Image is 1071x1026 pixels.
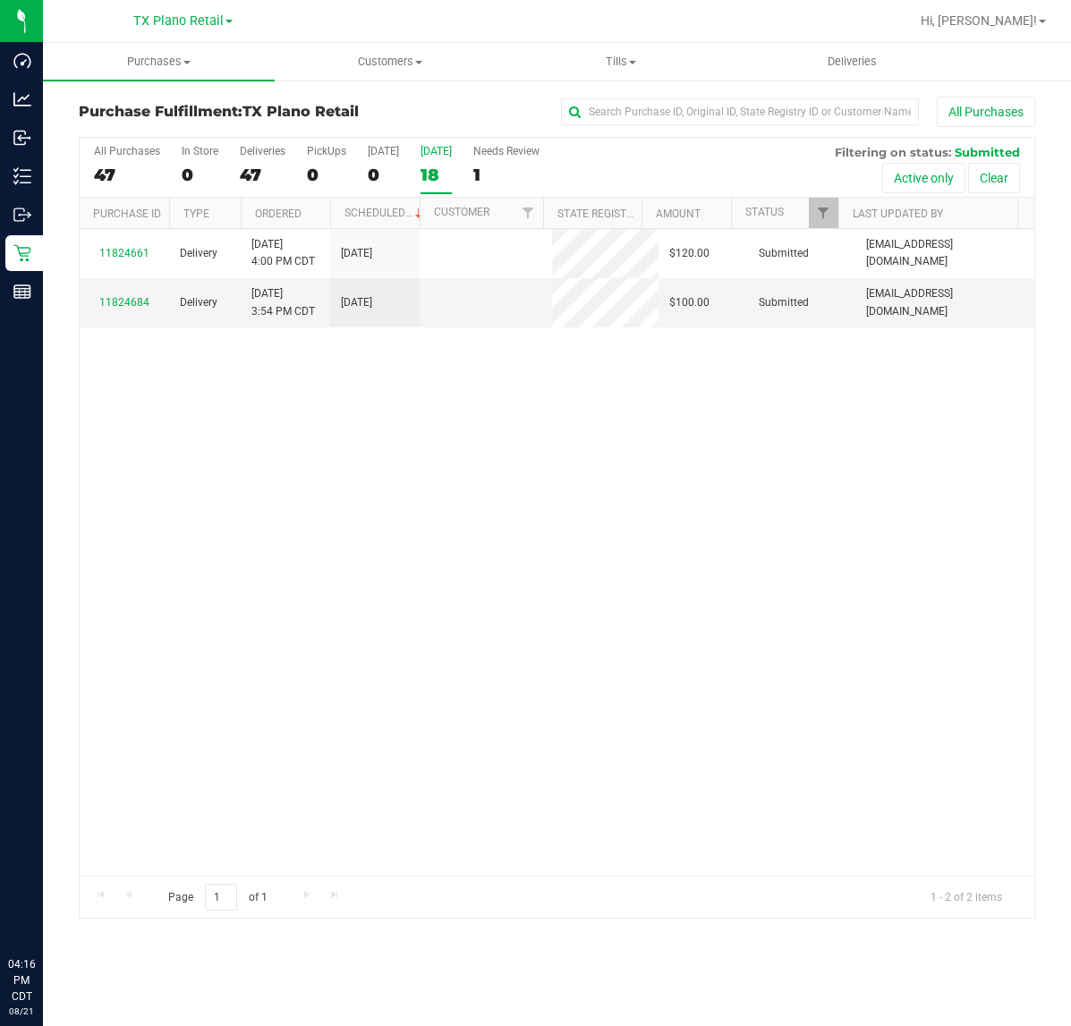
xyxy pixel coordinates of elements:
a: Filter [809,198,838,228]
div: 1 [473,165,540,185]
inline-svg: Outbound [13,206,31,224]
div: 0 [182,165,218,185]
p: 08/21 [8,1005,35,1018]
span: Tills [506,54,736,70]
button: All Purchases [937,97,1035,127]
p: 04:16 PM CDT [8,956,35,1005]
a: Tills [506,43,737,81]
span: Deliveries [803,54,901,70]
span: [DATE] [341,294,372,311]
a: Deliveries [737,43,969,81]
span: Submitted [759,294,809,311]
a: Filter [514,198,543,228]
a: Customers [275,43,506,81]
input: Search Purchase ID, Original ID, State Registry ID or Customer Name... [561,98,919,125]
span: TX Plano Retail [242,103,359,120]
iframe: Resource center [18,883,72,937]
inline-svg: Inbound [13,129,31,147]
span: Delivery [180,294,217,311]
div: Needs Review [473,145,540,157]
span: [EMAIL_ADDRESS][DOMAIN_NAME] [866,236,1024,270]
div: All Purchases [94,145,160,157]
div: In Store [182,145,218,157]
a: Purchases [43,43,275,81]
div: 47 [94,165,160,185]
span: Submitted [955,145,1020,159]
span: [DATE] [341,245,372,262]
span: Page of 1 [153,884,282,912]
a: Customer [434,206,489,218]
span: Hi, [PERSON_NAME]! [921,13,1037,28]
a: Purchase ID [93,208,161,220]
h3: Purchase Fulfillment: [79,104,397,120]
div: 18 [421,165,452,185]
span: $120.00 [669,245,710,262]
inline-svg: Analytics [13,90,31,108]
span: Submitted [759,245,809,262]
inline-svg: Inventory [13,167,31,185]
button: Clear [968,163,1020,193]
div: 0 [368,165,399,185]
span: $100.00 [669,294,710,311]
span: Purchases [43,54,275,70]
div: Deliveries [240,145,285,157]
div: PickUps [307,145,346,157]
div: [DATE] [421,145,452,157]
inline-svg: Retail [13,244,31,262]
a: Status [745,206,784,218]
inline-svg: Dashboard [13,52,31,70]
a: Last Updated By [853,208,943,220]
a: 11824684 [99,296,149,309]
div: [DATE] [368,145,399,157]
a: Type [183,208,209,220]
div: 0 [307,165,346,185]
span: TX Plano Retail [133,13,224,29]
div: 47 [240,165,285,185]
span: [EMAIL_ADDRESS][DOMAIN_NAME] [866,285,1024,319]
a: Amount [656,208,701,220]
a: Scheduled [344,207,426,219]
span: Customers [276,54,506,70]
a: State Registry ID [557,208,651,220]
button: Active only [882,163,965,193]
span: 1 - 2 of 2 items [916,884,1016,911]
span: Delivery [180,245,217,262]
span: [DATE] 3:54 PM CDT [251,285,315,319]
a: 11824661 [99,247,149,259]
input: 1 [205,884,237,912]
span: [DATE] 4:00 PM CDT [251,236,315,270]
inline-svg: Reports [13,283,31,301]
span: Filtering on status: [835,145,951,159]
a: Ordered [255,208,302,220]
